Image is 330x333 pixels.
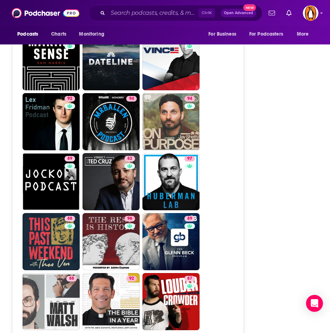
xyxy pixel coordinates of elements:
[23,33,80,90] a: 89
[65,156,75,162] a: 89
[249,29,283,39] span: For Podcasters
[297,29,309,39] span: More
[198,8,215,18] span: Ctrl K
[124,156,135,162] a: 82
[82,93,140,150] a: 94
[126,276,137,281] a: 92
[69,275,74,282] span: 88
[126,96,137,102] a: 94
[142,273,200,330] a: 87
[129,95,134,102] span: 94
[51,29,66,39] span: Charts
[203,28,245,41] button: open menu
[303,5,318,21] button: Show profile menu
[82,213,140,270] a: 96
[23,93,80,150] a: 92
[266,7,278,19] a: Show notifications dropdown
[23,153,80,210] a: 89
[184,156,195,162] a: 97
[306,295,323,312] div: Open Intercom Messenger
[292,28,318,41] button: open menu
[88,5,262,21] div: Search podcasts, credits, & more...
[184,216,195,222] a: 89
[47,28,71,41] a: Charts
[127,215,132,222] span: 96
[65,96,75,102] a: 92
[67,95,72,102] span: 92
[142,153,200,210] a: 97
[187,275,192,282] span: 87
[142,93,200,150] a: 94
[108,7,198,19] input: Search podcasts, credits, & more...
[221,9,256,17] button: Open AdvancedNew
[129,275,134,282] span: 92
[187,215,192,222] span: 89
[303,5,318,21] img: User Profile
[67,155,72,162] span: 89
[187,95,192,102] span: 94
[67,215,72,222] span: 88
[12,28,47,41] button: open menu
[82,153,140,210] a: 82
[243,4,256,11] span: New
[74,28,113,41] button: open menu
[127,155,132,162] span: 82
[82,33,140,90] a: 99
[224,11,253,15] span: Open Advanced
[142,213,200,270] a: 89
[79,29,104,39] span: Monitoring
[82,273,140,330] a: 92
[124,216,135,222] a: 96
[184,276,195,281] a: 87
[23,273,80,330] a: 88
[65,216,75,222] a: 88
[142,33,200,90] a: 85
[17,29,38,39] span: Podcasts
[23,213,80,270] a: 88
[184,96,195,102] a: 94
[208,29,236,39] span: For Business
[283,7,294,19] a: Show notifications dropdown
[66,276,77,281] a: 88
[303,5,318,21] span: Logged in as penguin_portfolio
[12,6,79,20] img: Podchaser - Follow, Share and Rate Podcasts
[187,155,192,162] span: 97
[245,28,293,41] button: open menu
